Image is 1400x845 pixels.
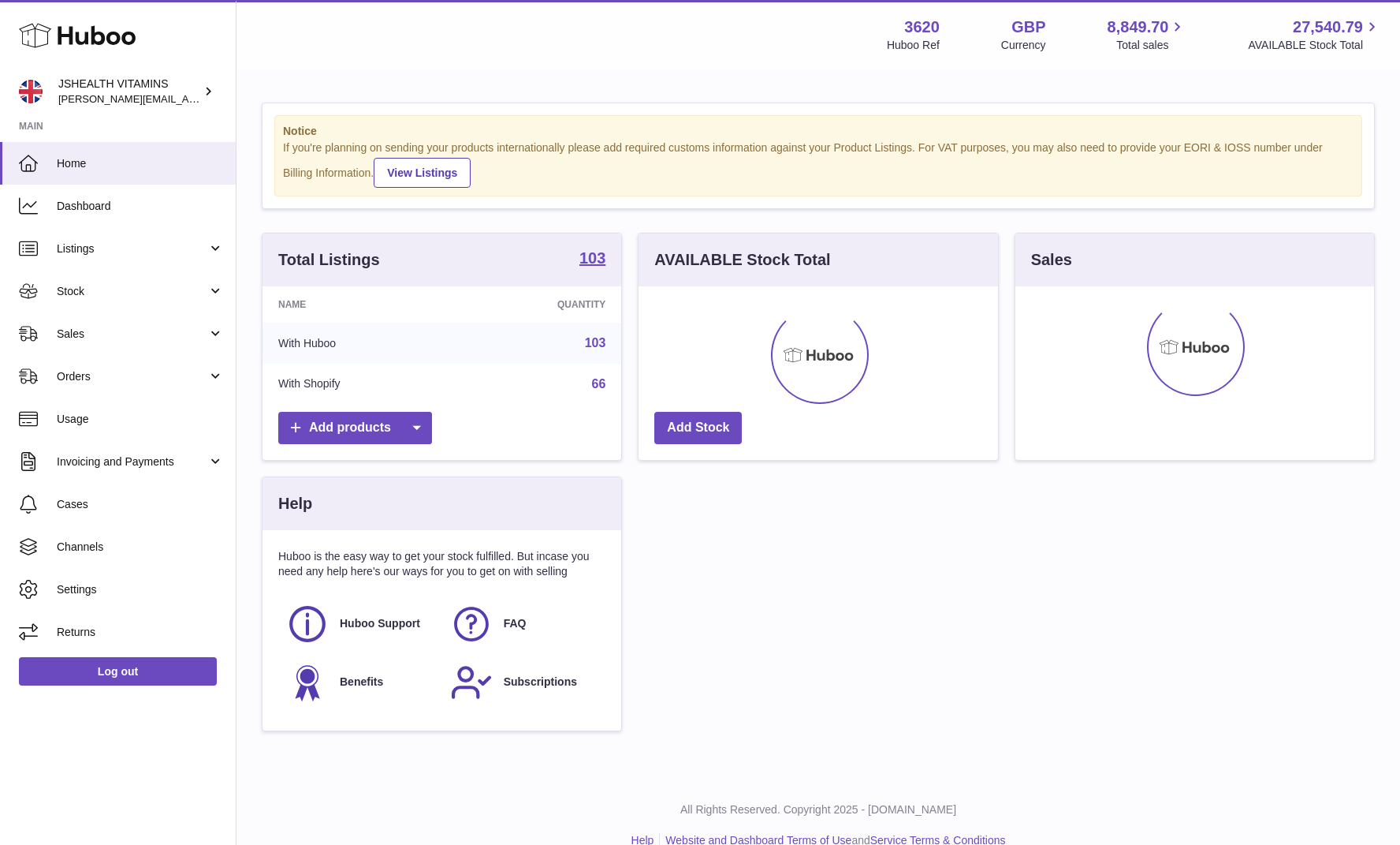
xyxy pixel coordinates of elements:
[504,616,527,631] span: FAQ
[57,497,224,512] span: Cases
[286,661,434,704] a: Benefits
[19,80,43,103] img: francesca@jshealthvitamins.com
[592,377,606,391] a: 66
[504,675,577,690] span: Subscriptions
[262,286,456,323] th: Name
[450,603,598,645] a: FAQ
[262,323,456,364] td: With Huboo
[58,92,316,105] span: [PERSON_NAME][EMAIL_ADDRESS][DOMAIN_NAME]
[286,603,434,645] a: Huboo Support
[456,286,622,323] th: Quantity
[1248,38,1381,53] span: AVAILABLE Stock Total
[278,549,605,579] p: Huboo is the easy way to get your stock fulfilled. But incase you need any help here's our ways f...
[57,582,224,597] span: Settings
[579,250,605,266] strong: 103
[450,661,598,704] a: Subscriptions
[57,156,224,171] span: Home
[262,364,456,405] td: With Shopify
[57,369,207,384] span: Orders
[585,336,606,350] a: 103
[278,493,312,514] h3: Help
[19,657,217,686] a: Log out
[57,241,207,256] span: Listings
[887,38,940,53] div: Huboo Ref
[579,250,605,269] a: 103
[654,412,742,444] a: Add Stock
[249,802,1387,817] p: All Rights Reserved. Copyright 2025 - [DOMAIN_NAME]
[904,17,940,38] strong: 3620
[283,124,1353,139] strong: Notice
[57,327,207,342] span: Sales
[57,412,224,427] span: Usage
[340,616,420,631] span: Huboo Support
[278,249,380,271] h3: Total Listings
[1116,38,1186,53] span: Total sales
[654,249,830,271] h3: AVAILABLE Stock Total
[57,199,224,214] span: Dashboard
[283,140,1353,188] div: If you're planning on sending your products internationally please add required customs informati...
[58,77,200,107] div: JSHEALTH VITAMINS
[374,158,471,188] a: View Listings
[57,284,207,299] span: Stock
[57,454,207,469] span: Invoicing and Payments
[340,675,383,690] span: Benefits
[1001,38,1046,53] div: Currency
[278,412,432,444] a: Add products
[1011,17,1045,38] strong: GBP
[1108,17,1169,38] span: 8,849.70
[1108,17,1187,53] a: 8,849.70 Total sales
[57,625,224,640] span: Returns
[1248,17,1381,53] a: 27,540.79 AVAILABLE Stock Total
[1293,17,1363,38] span: 27,540.79
[1031,249,1072,271] h3: Sales
[57,540,224,555] span: Channels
